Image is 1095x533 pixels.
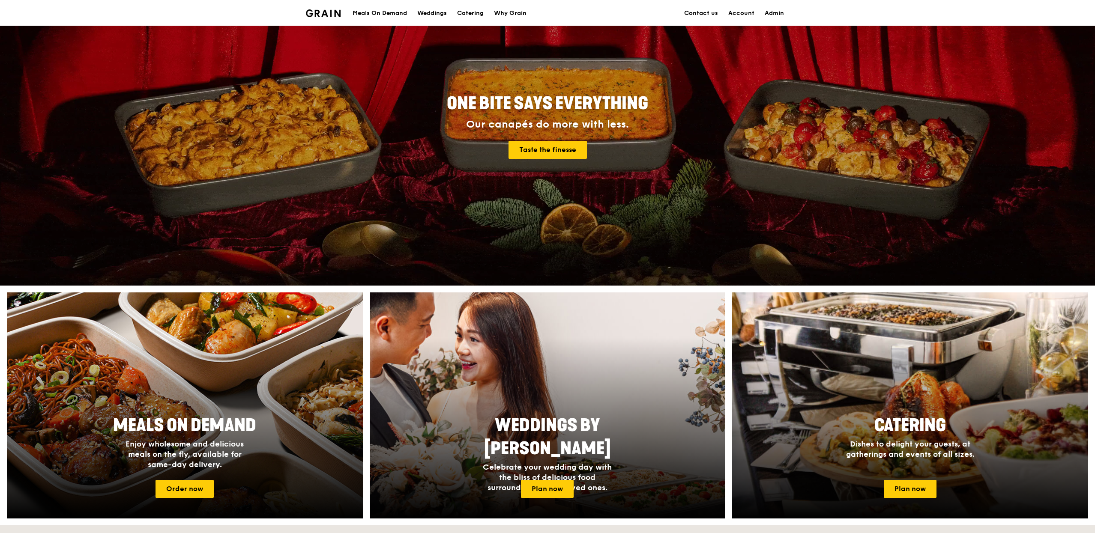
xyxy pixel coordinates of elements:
[457,0,484,26] div: Catering
[760,0,789,26] a: Admin
[732,292,1088,518] img: catering-card.e1cfaf3e.jpg
[494,0,527,26] div: Why Grain
[306,9,341,17] img: Grain
[353,0,407,26] div: Meals On Demand
[447,93,648,114] span: ONE BITE SAYS EVERYTHING
[679,0,723,26] a: Contact us
[509,141,587,159] a: Taste the finesse
[7,292,363,518] img: meals-on-demand-card.d2b6f6db.png
[483,462,612,492] span: Celebrate your wedding day with the bliss of delicious food surrounded by your loved ones.
[370,292,726,518] a: Weddings by [PERSON_NAME]Celebrate your wedding day with the bliss of delicious food surrounded b...
[521,480,574,498] a: Plan now
[484,415,611,459] span: Weddings by [PERSON_NAME]
[370,292,726,518] img: weddings-card.4f3003b8.jpg
[412,0,452,26] a: Weddings
[393,119,702,131] div: Our canapés do more with less.
[732,292,1088,518] a: CateringDishes to delight your guests, at gatherings and events of all sizes.Plan now
[846,439,975,459] span: Dishes to delight your guests, at gatherings and events of all sizes.
[874,415,946,436] span: Catering
[417,0,447,26] div: Weddings
[126,439,244,469] span: Enjoy wholesome and delicious meals on the fly, available for same-day delivery.
[113,415,256,436] span: Meals On Demand
[156,480,214,498] a: Order now
[452,0,489,26] a: Catering
[884,480,936,498] a: Plan now
[723,0,760,26] a: Account
[489,0,532,26] a: Why Grain
[7,292,363,518] a: Meals On DemandEnjoy wholesome and delicious meals on the fly, available for same-day delivery.Or...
